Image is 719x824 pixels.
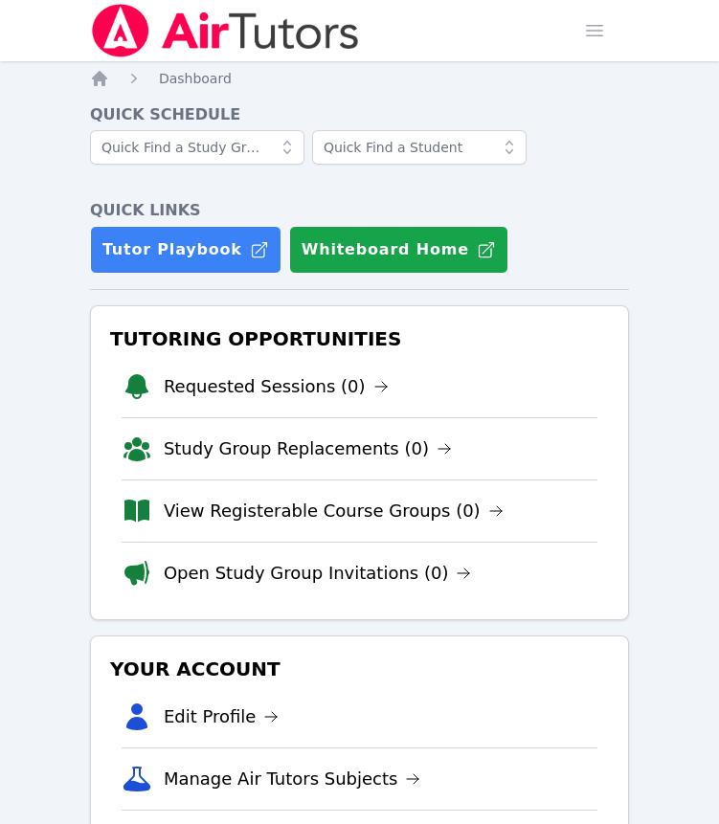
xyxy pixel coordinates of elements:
button: Whiteboard Home [289,226,508,274]
a: Requested Sessions (0) [164,373,389,400]
h4: Quick Schedule [90,103,629,126]
a: Edit Profile [164,703,280,730]
input: Quick Find a Study Group [90,130,304,165]
img: Air Tutors [90,4,361,57]
h3: Your Account [106,652,613,686]
nav: Breadcrumb [90,69,629,88]
input: Quick Find a Student [312,130,527,165]
span: Dashboard [159,71,232,86]
h4: Quick Links [90,199,629,222]
h3: Tutoring Opportunities [106,322,613,356]
a: Open Study Group Invitations (0) [164,560,472,587]
a: Tutor Playbook [90,226,281,274]
a: Study Group Replacements (0) [164,435,452,462]
a: Manage Air Tutors Subjects [164,766,421,792]
a: Dashboard [159,69,232,88]
a: View Registerable Course Groups (0) [164,498,504,524]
